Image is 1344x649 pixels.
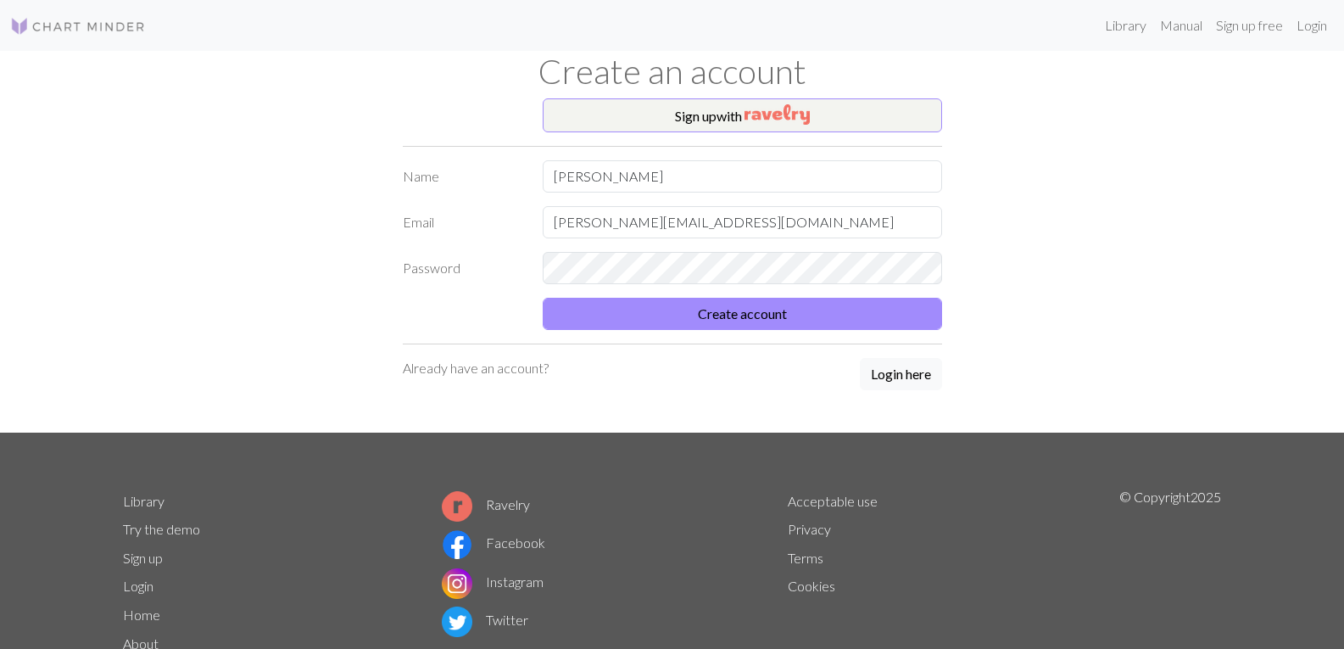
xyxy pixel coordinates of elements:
a: Privacy [788,521,831,537]
label: Email [393,206,533,238]
label: Name [393,160,533,193]
img: Ravelry logo [442,491,472,522]
button: Create account [543,298,942,330]
a: Sign up free [1209,8,1290,42]
a: Facebook [442,534,545,551]
img: Twitter logo [442,607,472,637]
button: Sign upwith [543,98,942,132]
button: Login here [860,358,942,390]
a: Login [123,578,153,594]
img: Logo [10,16,146,36]
a: Twitter [442,612,528,628]
p: Already have an account? [403,358,549,378]
a: Try the demo [123,521,200,537]
a: Library [1098,8,1153,42]
a: Library [123,493,165,509]
a: Instagram [442,573,544,590]
a: Cookies [788,578,835,594]
a: Login [1290,8,1334,42]
img: Facebook logo [442,529,472,560]
a: Home [123,607,160,623]
img: Ravelry [744,104,810,125]
a: Sign up [123,550,163,566]
a: Terms [788,550,823,566]
img: Instagram logo [442,568,472,599]
label: Password [393,252,533,284]
a: Acceptable use [788,493,878,509]
a: Ravelry [442,496,530,512]
h1: Create an account [113,51,1232,92]
a: Manual [1153,8,1209,42]
a: Login here [860,358,942,392]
